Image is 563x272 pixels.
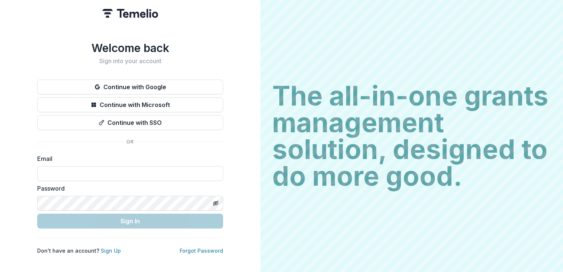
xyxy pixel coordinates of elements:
[101,247,121,254] a: Sign Up
[102,9,158,18] img: Temelio
[37,184,219,193] label: Password
[37,97,223,112] button: Continue with Microsoft
[37,154,219,163] label: Email
[37,214,223,229] button: Sign In
[37,247,121,255] p: Don't have an account?
[180,247,223,254] a: Forgot Password
[210,197,222,209] button: Toggle password visibility
[37,58,223,65] h2: Sign into your account
[37,41,223,55] h1: Welcome back
[37,115,223,130] button: Continue with SSO
[37,80,223,94] button: Continue with Google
